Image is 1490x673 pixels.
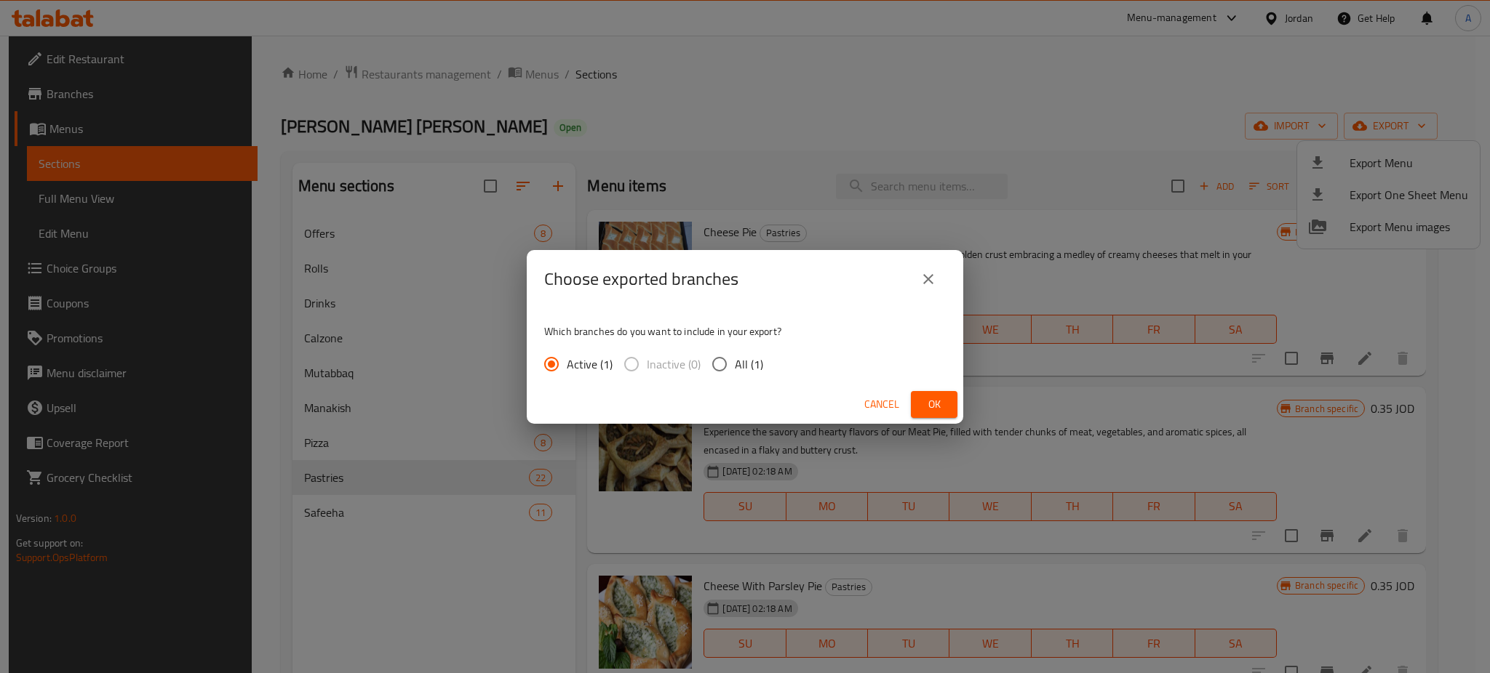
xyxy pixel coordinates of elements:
[911,262,946,297] button: close
[735,355,763,373] span: All (1)
[858,391,905,418] button: Cancel
[544,267,738,291] h2: Choose exported branches
[911,391,957,418] button: Ok
[864,395,899,414] span: Cancel
[923,395,946,414] span: Ok
[567,355,613,373] span: Active (1)
[544,324,946,339] p: Which branches do you want to include in your export?
[647,355,701,373] span: Inactive (0)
